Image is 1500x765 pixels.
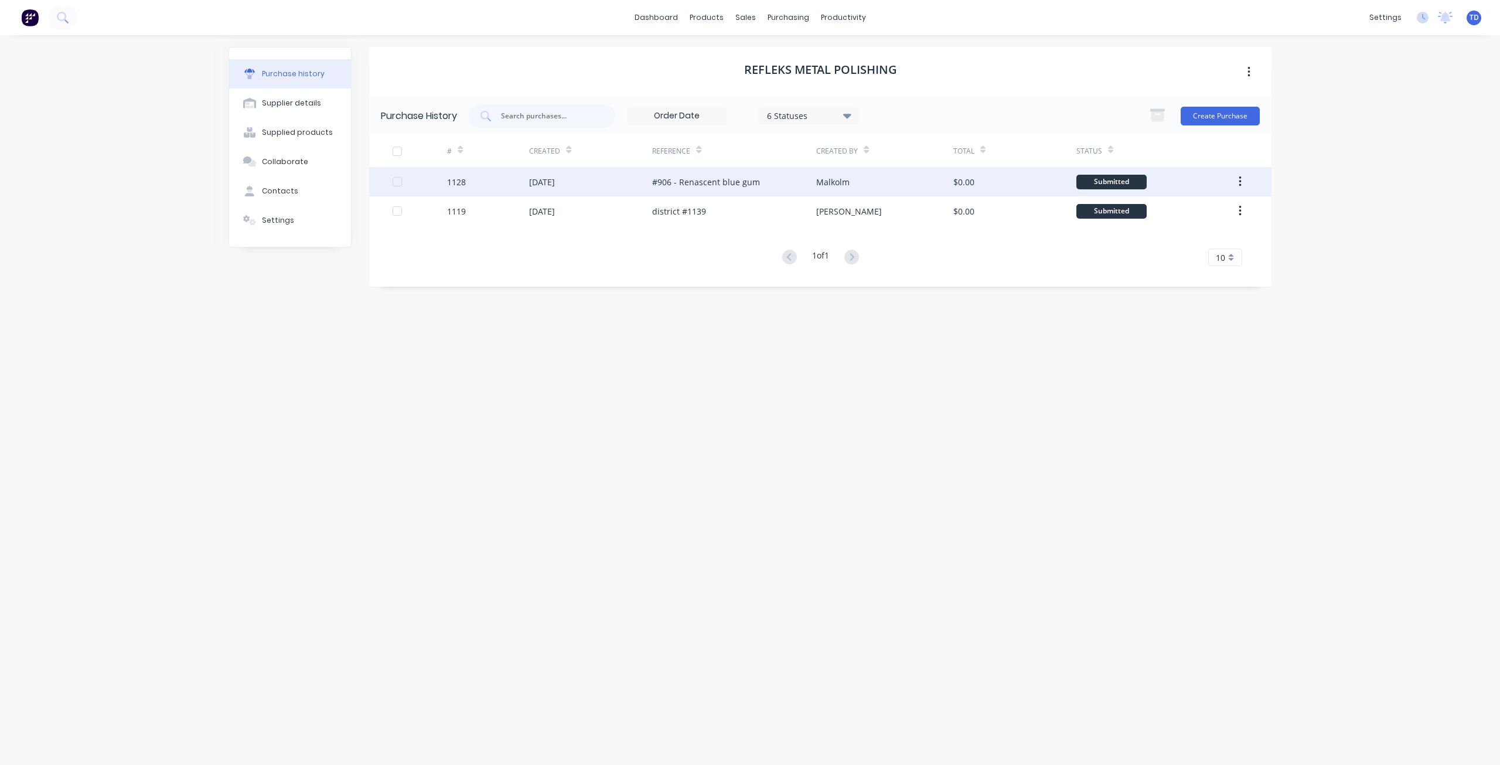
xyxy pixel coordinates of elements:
[1363,9,1407,26] div: settings
[652,176,760,188] div: #906 - Renascent blue gum
[744,63,897,77] h1: refleks metal polishing
[729,9,762,26] div: sales
[953,176,974,188] div: $0.00
[816,205,882,217] div: [PERSON_NAME]
[816,176,850,188] div: Malkolm
[767,109,851,121] div: 6 Statuses
[1470,12,1479,23] span: TD
[229,147,351,176] button: Collaborate
[812,249,829,266] div: 1 of 1
[529,176,555,188] div: [DATE]
[815,9,872,26] div: productivity
[229,89,351,118] button: Supplier details
[628,107,726,125] input: Order Date
[1076,146,1102,157] div: Status
[529,146,560,157] div: Created
[1076,204,1147,219] div: Submitted
[1216,251,1225,264] span: 10
[262,186,298,196] div: Contacts
[652,146,690,157] div: Reference
[953,205,974,217] div: $0.00
[262,215,294,226] div: Settings
[500,110,597,122] input: Search purchases...
[21,9,39,26] img: Factory
[381,109,457,123] div: Purchase History
[529,205,555,217] div: [DATE]
[816,146,858,157] div: Created By
[229,59,351,89] button: Purchase history
[262,157,308,167] div: Collaborate
[1181,107,1260,125] button: Create Purchase
[652,205,706,217] div: district #1139
[229,206,351,235] button: Settings
[229,118,351,147] button: Supplied products
[262,127,333,138] div: Supplied products
[447,146,452,157] div: #
[447,176,466,188] div: 1128
[629,9,684,26] a: dashboard
[262,98,321,108] div: Supplier details
[447,205,466,217] div: 1119
[762,9,815,26] div: purchasing
[684,9,729,26] div: products
[953,146,974,157] div: Total
[262,69,325,79] div: Purchase history
[1076,175,1147,189] div: Submitted
[229,176,351,206] button: Contacts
